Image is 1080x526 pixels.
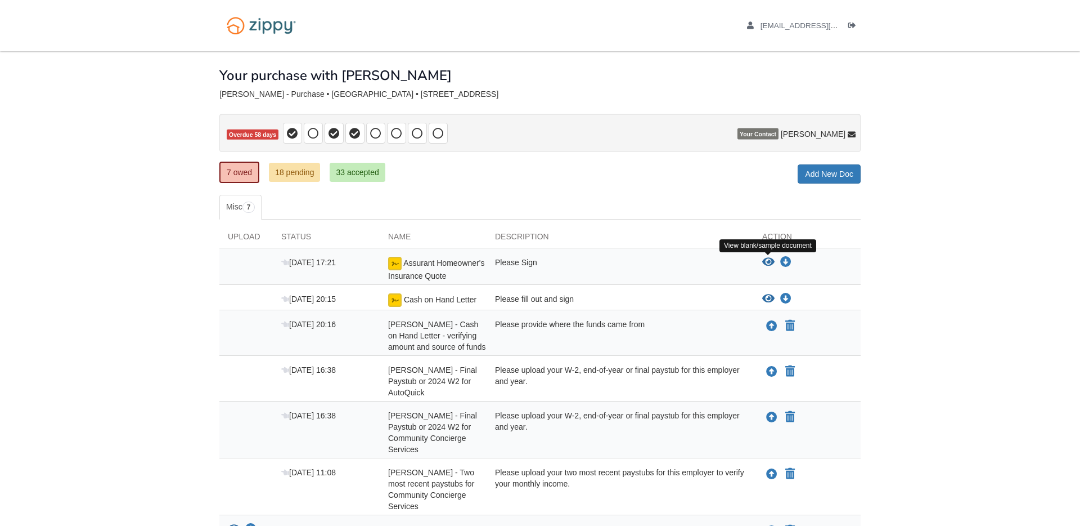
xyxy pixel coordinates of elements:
[780,295,791,304] a: Download Cash on Hand Letter
[388,258,484,280] span: Assurant Homeowner's Insurance Quote
[388,468,474,511] span: [PERSON_NAME] - Two most recent paystubs for Community Concierge Services
[281,295,336,304] span: [DATE] 20:15
[219,11,303,40] img: Logo
[737,128,778,140] span: Your Contact
[487,231,754,248] div: Description
[765,364,778,379] button: Upload Cody Steerman - Final Paystub or 2024 W2 for AutoQuick
[760,21,889,30] span: debsteerman@yahoo.com
[388,365,477,397] span: [PERSON_NAME] - Final Paystub or 2024 W2 for AutoQuick
[765,467,778,482] button: Upload Cody Steerman - Two most recent paystubs for Community Concierge Services
[281,468,336,477] span: [DATE] 11:08
[754,231,861,248] div: Action
[762,293,775,305] button: View Cash on Hand Letter
[281,320,336,329] span: [DATE] 20:16
[388,320,486,351] span: [PERSON_NAME] - Cash on Hand Letter - verifying amount and source of funds
[798,164,861,184] a: Add New Doc
[388,411,477,454] span: [PERSON_NAME] - Final Paystub or 2024 W2 for Community Concierge Services
[848,21,861,33] a: Log out
[747,21,889,33] a: edit profile
[219,162,259,183] a: 7 owed
[242,202,255,213] span: 7
[762,257,775,268] button: View Assurant Homeowner's Insurance Quote
[487,319,754,353] div: Please provide where the funds came from
[784,411,796,424] button: Declare Cody Steerman - Final Paystub or 2024 W2 for Community Concierge Services not applicable
[765,410,778,425] button: Upload Cody Steerman - Final Paystub or 2024 W2 for Community Concierge Services
[719,239,816,252] div: View blank/sample document
[388,293,402,307] img: esign
[487,410,754,455] div: Please upload your W-2, end-of-year or final paystub for this employer and year.
[780,258,791,267] a: Download Assurant Homeowner's Insurance Quote
[388,257,402,270] img: esign
[487,293,754,307] div: Please fill out and sign
[487,364,754,398] div: Please upload your W-2, end-of-year or final paystub for this employer and year.
[330,163,385,182] a: 33 accepted
[404,295,476,304] span: Cash on Hand Letter
[281,365,336,375] span: [DATE] 16:38
[487,467,754,512] div: Please upload your two most recent paystubs for this employer to verify your monthly income.
[273,231,380,248] div: Status
[281,258,336,267] span: [DATE] 17:21
[269,163,320,182] a: 18 pending
[219,90,861,99] div: [PERSON_NAME] - Purchase • [GEOGRAPHIC_DATA] • [STREET_ADDRESS]
[219,231,273,248] div: Upload
[487,257,754,282] div: Please Sign
[281,411,336,420] span: [DATE] 16:38
[219,195,262,220] a: Misc
[784,467,796,481] button: Declare Cody Steerman - Two most recent paystubs for Community Concierge Services not applicable
[227,130,278,140] span: Overdue 58 days
[781,128,845,140] span: [PERSON_NAME]
[784,319,796,333] button: Declare Cody Steerman - Cash on Hand Letter - verifying amount and source of funds not applicable
[219,68,452,83] h1: Your purchase with [PERSON_NAME]
[765,319,778,333] button: Upload Cody Steerman - Cash on Hand Letter - verifying amount and source of funds
[784,365,796,378] button: Declare Cody Steerman - Final Paystub or 2024 W2 for AutoQuick not applicable
[380,231,487,248] div: Name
